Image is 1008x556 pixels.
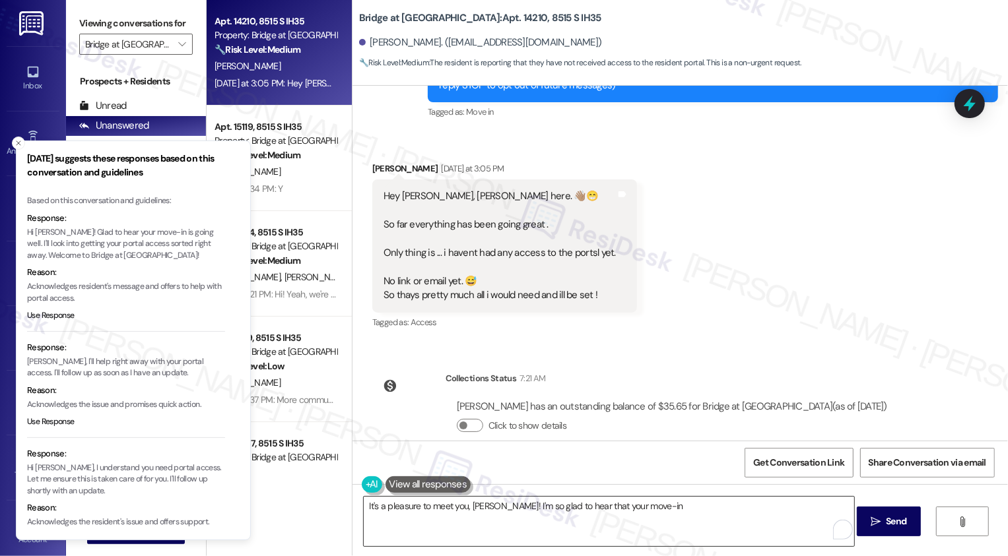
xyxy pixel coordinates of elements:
div: Property: Bridge at [GEOGRAPHIC_DATA] [215,239,337,253]
button: Get Conversation Link [745,448,853,478]
a: Insights • [7,255,59,291]
div: Property: Bridge at [GEOGRAPHIC_DATA] [215,28,337,42]
span: Send [886,514,906,528]
div: Property: Bridge at [GEOGRAPHIC_DATA] [215,134,337,148]
textarea: To enrich screen reader interactions, please activate Accessibility in Grammarly extension settings [364,497,854,546]
a: Buildings [7,320,59,355]
strong: 🔧 Risk Level: Medium [215,149,300,161]
div: Property: Bridge at [GEOGRAPHIC_DATA] [215,450,337,464]
button: Close toast [12,137,25,150]
div: Reason: [27,501,225,514]
div: Prospects + Residents [66,75,206,88]
span: Move in [466,106,493,117]
div: Property: Bridge at [GEOGRAPHIC_DATA] [215,345,337,359]
a: Templates • [7,450,59,485]
a: Site Visit • [7,191,59,226]
button: Send [857,507,921,536]
i:  [871,516,881,527]
button: Use Response [27,416,75,428]
div: Reason: [27,266,225,279]
span: Get Conversation Link [753,456,844,470]
p: Acknowledges resident's message and offers to help with portal access. [27,281,225,304]
i:  [178,39,185,49]
label: Click to show details [488,419,566,433]
button: Use Response [27,310,75,322]
i:  [957,516,967,527]
div: [DATE] at 3:05 PM [438,162,504,175]
div: Unread [79,99,127,113]
div: Apt. 12237, 8515 S IH35 [215,437,337,450]
div: [PERSON_NAME] [372,162,637,180]
span: Access [411,317,437,328]
div: Collections Status [446,371,516,385]
strong: 🔧 Risk Level: Medium [215,44,300,55]
span: Share Conversation via email [869,456,986,470]
strong: 🔧 Risk Level: Medium [359,57,429,68]
p: [PERSON_NAME], I'll help right away with your portal access. I'll follow up as soon as I have an ... [27,356,225,379]
div: Response: [27,212,225,225]
div: Reason: [27,384,225,397]
b: Bridge at [GEOGRAPHIC_DATA]: Apt. 14210, 8515 S IH35 [359,11,601,25]
button: Share Conversation via email [860,448,995,478]
div: Apt. 12214, 8515 S IH35 [215,226,337,239]
p: Acknowledges the resident's issue and offers support. [27,516,225,528]
a: Leads [7,385,59,421]
div: Apt. 17119, 8515 S IH35 [215,331,337,345]
div: Tagged as: [372,313,637,332]
div: Response: [27,341,225,354]
div: [DATE] 12:34 PM: Y [215,183,283,195]
div: Response: [27,447,225,460]
span: [PERSON_NAME] [215,166,281,177]
div: Apt. 15119, 8515 S IH35 [215,120,337,134]
span: [PERSON_NAME] [215,377,281,388]
span: [PERSON_NAME] [284,271,350,283]
div: Based on this conversation and guidelines: [27,195,225,207]
img: ResiDesk Logo [19,11,46,36]
a: Account [7,514,59,550]
strong: 💡 Risk Level: Low [215,360,285,372]
p: Hi [PERSON_NAME], I understand you need portal access. Let me ensure this is taken care of for yo... [27,462,225,497]
p: Acknowledges the issue and promises quick action. [27,399,225,411]
div: 7:21 AM [516,371,545,385]
strong: 🔧 Risk Level: Medium [215,255,300,266]
input: All communities [85,34,172,55]
div: Unanswered [79,119,149,133]
h3: [DATE] suggests these responses based on this conversation and guidelines [27,152,225,179]
div: [PERSON_NAME]. ([EMAIL_ADDRESS][DOMAIN_NAME]) [359,36,602,49]
span: : The resident is reporting that they have not received access to the resident portal. This is a ... [359,56,801,70]
label: Viewing conversations for [79,13,193,34]
div: [PERSON_NAME] has an outstanding balance of $35.65 for Bridge at [GEOGRAPHIC_DATA] (as of [DATE]) [457,400,887,414]
div: Apt. 14210, 8515 S IH35 [215,15,337,28]
p: Hi [PERSON_NAME]! Glad to hear your move-in is going well. I'll look into getting your portal acc... [27,227,225,262]
a: Inbox [7,61,59,96]
div: Tagged as: [428,102,998,121]
div: Hey [PERSON_NAME], [PERSON_NAME] here. 👋🏽😁 So far everything has been going great . Only thing is... [384,189,616,302]
span: [PERSON_NAME] [215,60,281,72]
